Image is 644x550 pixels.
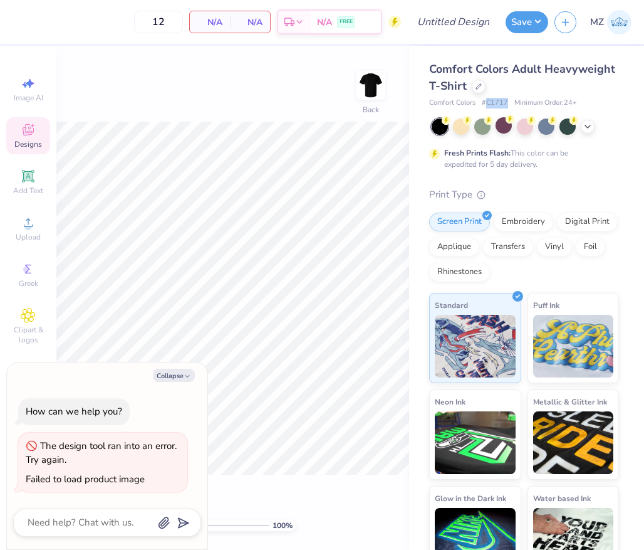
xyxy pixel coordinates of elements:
[435,492,506,505] span: Glow in the Dark Ink
[533,411,614,474] img: Metallic & Glitter Ink
[533,315,614,378] img: Puff Ink
[197,16,222,29] span: N/A
[16,232,41,242] span: Upload
[537,238,572,256] div: Vinyl
[435,395,465,408] span: Neon Ink
[6,325,50,345] span: Clipart & logos
[363,104,379,115] div: Back
[506,11,548,33] button: Save
[590,10,631,34] a: MZ
[273,520,293,531] span: 100 %
[444,147,598,170] div: This color can be expedited for 5 day delivery.
[13,186,43,196] span: Add Text
[514,98,577,108] span: Minimum Order: 24 +
[576,238,605,256] div: Foil
[435,299,468,312] span: Standard
[482,98,508,108] span: # C1717
[429,263,490,282] div: Rhinestones
[153,369,195,382] button: Collapse
[557,213,618,231] div: Digital Print
[340,18,353,26] span: FREE
[317,16,332,29] span: N/A
[435,315,516,378] img: Standard
[358,73,383,98] img: Back
[407,9,499,34] input: Untitled Design
[429,61,615,93] span: Comfort Colors Adult Heavyweight T-Shirt
[237,16,262,29] span: N/A
[444,148,511,158] strong: Fresh Prints Flash:
[435,411,516,474] img: Neon Ink
[429,213,490,231] div: Screen Print
[26,440,177,467] div: The design tool ran into an error. Try again.
[590,15,604,29] span: MZ
[533,492,591,505] span: Water based Ink
[533,299,559,312] span: Puff Ink
[494,213,553,231] div: Embroidery
[19,278,38,288] span: Greek
[134,11,183,33] input: – –
[429,238,479,256] div: Applique
[483,238,533,256] div: Transfers
[26,405,122,418] div: How can we help you?
[26,473,145,485] div: Failed to load product image
[607,10,631,34] img: Mia Zayas
[429,98,475,108] span: Comfort Colors
[533,395,607,408] span: Metallic & Glitter Ink
[429,188,619,202] div: Print Type
[14,139,42,149] span: Designs
[14,93,43,103] span: Image AI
